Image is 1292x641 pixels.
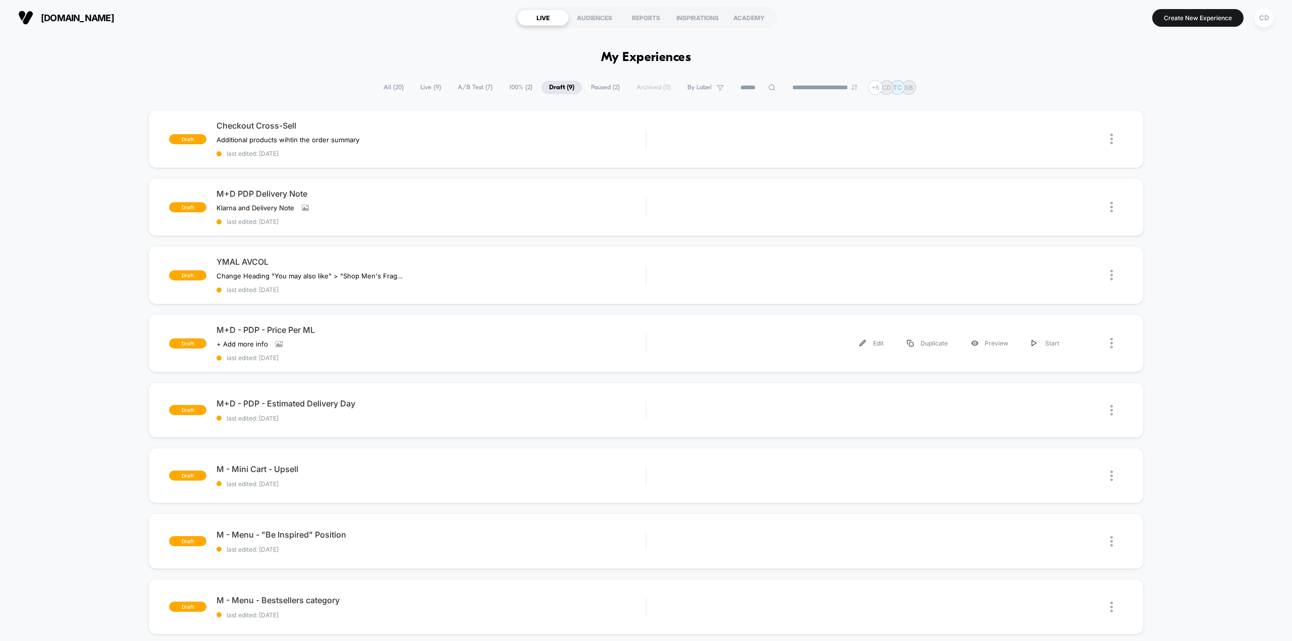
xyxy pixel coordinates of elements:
[1110,134,1113,144] img: close
[18,10,33,25] img: Visually logo
[217,218,645,225] span: last edited: [DATE]
[217,415,645,422] span: last edited: [DATE]
[882,84,891,91] p: CD
[893,84,902,91] p: TC
[672,10,723,26] div: INSPIRATIONS
[895,332,959,355] div: Duplicate
[723,10,775,26] div: ACADEMY
[217,480,645,488] span: last edited: [DATE]
[687,84,712,91] span: By Label
[1251,8,1277,28] button: CD
[542,81,582,94] span: Draft ( 9 )
[1110,405,1113,416] img: close
[217,354,645,362] span: last edited: [DATE]
[1110,338,1113,348] img: close
[217,136,361,144] span: Additional products wihtin the order summary
[601,50,691,65] h1: My Experiences
[907,340,913,346] img: menu
[959,332,1020,355] div: Preview
[868,80,883,95] div: + 6
[569,10,620,26] div: AUDIENCES
[1110,602,1113,612] img: close
[217,150,645,157] span: last edited: [DATE]
[1020,332,1071,355] div: Start
[217,464,645,474] span: M - Mini Cart - Upsell
[583,81,627,94] span: Paused ( 2 )
[517,10,569,26] div: LIVE
[1152,9,1244,27] button: Create New Experience
[217,204,294,212] span: Klarna and Delivery Note
[41,13,114,23] span: [DOMAIN_NAME]
[217,272,404,280] span: Change Heading "You may also like" > "Shop Men's Fragrances"
[169,134,206,144] span: draft
[217,325,645,335] span: M+D - PDP - Price Per ML
[1110,202,1113,212] img: close
[169,536,206,546] span: draft
[848,332,895,355] div: Edit
[1110,471,1113,481] img: close
[217,189,645,199] span: M+D PDP Delivery Note
[1110,270,1113,280] img: close
[450,81,500,94] span: A/B Test ( 7 )
[217,530,645,540] span: M - Menu - "Be Inspired" Position
[1254,8,1274,28] div: CD
[169,471,206,481] span: draft
[376,81,411,94] span: All ( 20 )
[217,398,645,409] span: M+D - PDP - Estimated Delivery Day
[905,84,913,91] p: SB
[169,405,206,415] span: draft
[217,340,268,348] span: + Add more info
[217,121,645,131] span: Checkout Cross-Sell
[217,546,645,553] span: last edited: [DATE]
[620,10,672,26] div: REPORTS
[169,202,206,212] span: draft
[413,81,449,94] span: Live ( 9 )
[217,611,645,619] span: last edited: [DATE]
[217,286,645,294] span: last edited: [DATE]
[859,340,866,346] img: menu
[1032,340,1037,346] img: menu
[169,338,206,348] span: draft
[851,84,857,90] img: end
[217,257,645,267] span: YMAL AVCOL
[169,602,206,612] span: draft
[1110,536,1113,547] img: close
[217,595,645,605] span: M - Menu - Bestsellers category
[169,270,206,280] span: draft
[15,10,117,26] button: [DOMAIN_NAME]
[502,81,540,94] span: 100% ( 2 )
